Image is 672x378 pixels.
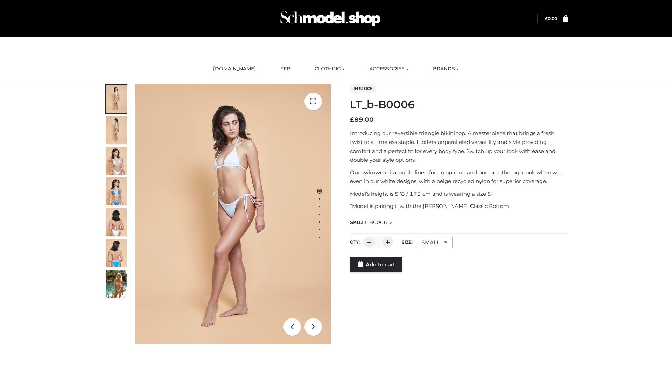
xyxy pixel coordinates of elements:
[106,116,127,144] img: ArielClassicBikiniTop_CloudNine_AzureSky_OW114ECO_2-scaled.jpg
[106,239,127,267] img: ArielClassicBikiniTop_CloudNine_AzureSky_OW114ECO_8-scaled.jpg
[416,237,453,248] div: SMALL
[350,189,568,198] p: Model’s height is 5 ‘8 / 173 cm and is wearing a size S.
[545,16,557,21] a: £0.00
[402,239,413,245] label: Size:
[275,61,295,77] a: FFP
[362,219,393,225] span: LT_B0006_2
[350,257,402,272] a: Add to cart
[428,61,464,77] a: BRANDS
[106,208,127,236] img: ArielClassicBikiniTop_CloudNine_AzureSky_OW114ECO_7-scaled.jpg
[545,16,557,21] bdi: 0.00
[350,116,374,124] bdi: 89.00
[350,218,394,226] span: SKU:
[350,168,568,186] p: Our swimwear is double lined for an opaque and non-see-through look when wet, even in our white d...
[106,270,127,298] img: Arieltop_CloudNine_AzureSky2.jpg
[106,147,127,175] img: ArielClassicBikiniTop_CloudNine_AzureSky_OW114ECO_3-scaled.jpg
[350,129,568,164] p: Introducing our reversible triangle bikini top. A masterpiece that brings a fresh twist to a time...
[545,16,548,21] span: £
[106,177,127,205] img: ArielClassicBikiniTop_CloudNine_AzureSky_OW114ECO_4-scaled.jpg
[350,202,568,211] p: *Model is pairing it with the [PERSON_NAME] Classic Bottom
[350,239,360,245] label: QTY:
[350,98,568,111] h1: LT_b-B0006
[106,85,127,113] img: ArielClassicBikiniTop_CloudNine_AzureSky_OW114ECO_1-scaled.jpg
[278,5,383,32] img: Schmodel Admin 964
[350,116,354,124] span: £
[350,84,376,93] span: In stock
[364,61,414,77] a: ACCESSORIES
[135,84,331,344] img: LT_b-B0006
[208,61,261,77] a: [DOMAIN_NAME]
[309,61,350,77] a: CLOTHING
